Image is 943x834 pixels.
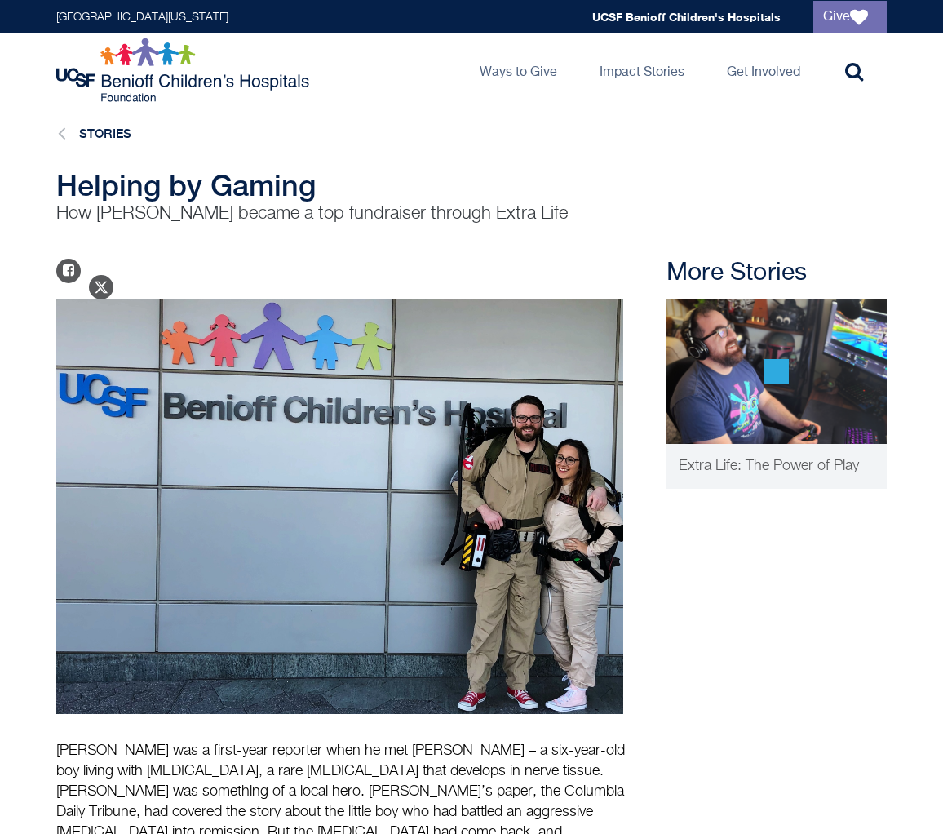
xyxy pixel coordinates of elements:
p: How [PERSON_NAME] became a top fundraiser through Extra Life [56,202,684,226]
a: Give [813,1,887,33]
a: Stories [79,126,131,140]
span: Helping by Gaming [56,168,316,202]
a: Get Involved [714,33,813,107]
img: Logo for UCSF Benioff Children's Hospitals Foundation [56,38,313,103]
span: Extra Life: The Power of Play [679,459,859,473]
img: Greg and logo [56,299,623,714]
h2: More Stories [666,259,887,288]
a: [GEOGRAPHIC_DATA][US_STATE] [56,11,228,23]
img: Extra Life: The Power of Play [666,299,887,444]
a: UCSF Benioff Children's Hospitals [592,10,781,24]
a: Philanthropy Extra Life: The Power of Play Extra Life: The Power of Play [666,299,887,489]
a: Impact Stories [587,33,697,107]
a: Ways to Give [467,33,570,107]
